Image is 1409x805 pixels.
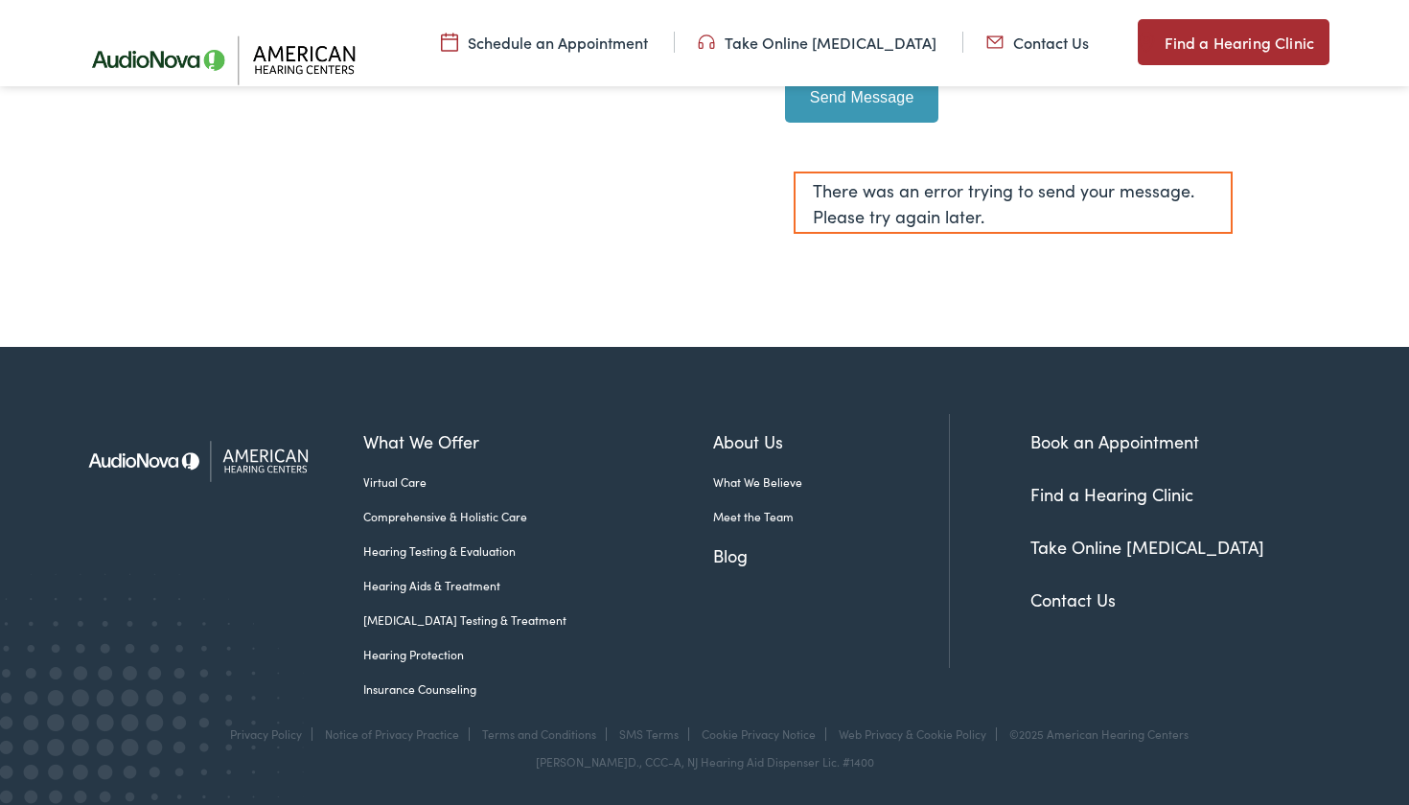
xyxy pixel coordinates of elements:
[986,32,1089,53] a: Contact Us
[441,32,458,53] img: utility icon
[986,32,1004,53] img: utility icon
[698,32,715,53] img: utility icon
[72,755,1337,769] div: [PERSON_NAME]D., CCC-A, NJ Hearing Aid Dispenser Lic. #1400
[230,725,302,742] a: Privacy Policy
[698,32,936,53] a: Take Online [MEDICAL_DATA]
[1030,587,1116,611] a: Contact Us
[713,508,949,525] a: Meet the Team
[363,611,713,629] a: [MEDICAL_DATA] Testing & Treatment
[1000,727,1189,741] div: ©2025 American Hearing Centers
[702,725,816,742] a: Cookie Privacy Notice
[713,428,949,454] a: About Us
[363,428,713,454] a: What We Offer
[839,725,986,742] a: Web Privacy & Cookie Policy
[482,725,596,742] a: Terms and Conditions
[1030,482,1193,506] a: Find a Hearing Clinic
[363,577,713,594] a: Hearing Aids & Treatment
[1030,535,1264,559] a: Take Online [MEDICAL_DATA]
[785,75,938,123] input: Send Message
[363,508,713,525] a: Comprehensive & Holistic Care
[1138,19,1329,65] a: Find a Hearing Clinic
[713,542,949,568] a: Blog
[1138,31,1155,54] img: utility icon
[794,172,1233,234] div: There was an error trying to send your message. Please try again later.
[363,646,713,663] a: Hearing Protection
[713,473,949,491] a: What We Believe
[363,542,713,560] a: Hearing Testing & Evaluation
[325,725,459,742] a: Notice of Privacy Practice
[72,414,335,507] img: American Hearing Centers
[363,473,713,491] a: Virtual Care
[363,680,713,698] a: Insurance Counseling
[441,32,648,53] a: Schedule an Appointment
[1030,429,1199,453] a: Book an Appointment
[619,725,679,742] a: SMS Terms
